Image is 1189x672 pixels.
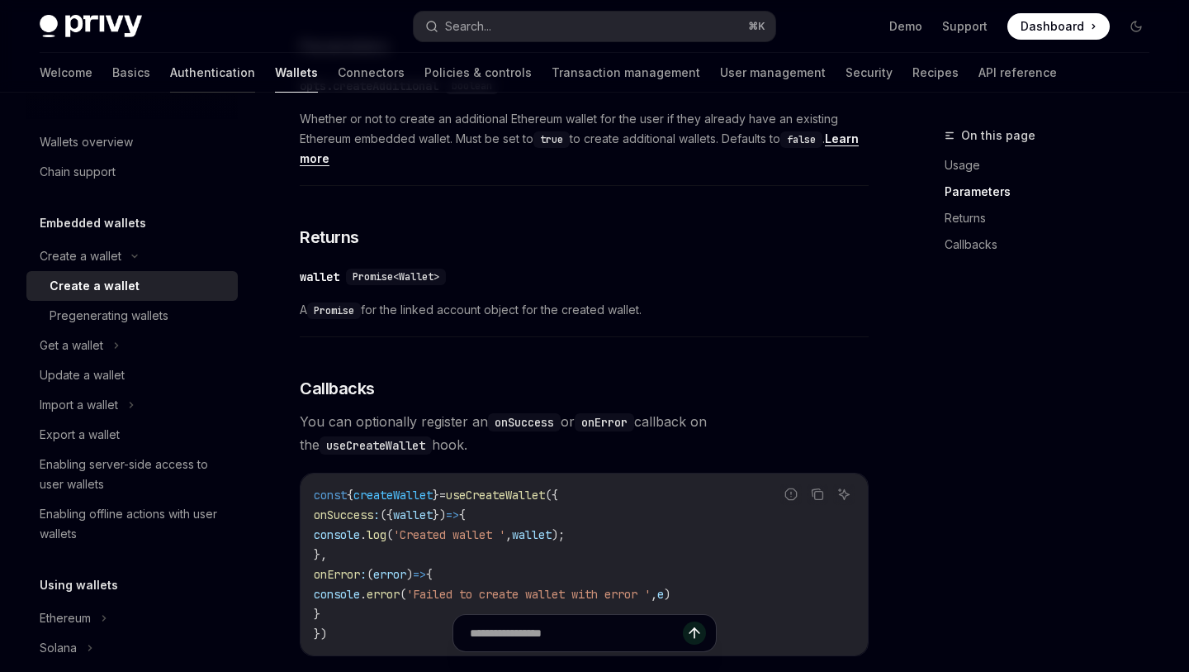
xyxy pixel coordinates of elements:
span: ( [400,587,406,602]
div: Create a wallet [40,246,121,266]
span: ({ [545,488,558,503]
span: error [367,587,400,602]
span: console [314,587,360,602]
button: Ask AI [833,484,855,505]
a: Policies & controls [424,53,532,93]
span: , [651,587,657,602]
span: const [314,488,347,503]
span: . [360,587,367,602]
span: => [413,567,426,582]
span: onSuccess [314,508,373,522]
a: Update a wallet [26,360,238,390]
h5: Using wallets [40,575,118,595]
div: Import a wallet [40,395,118,415]
span: ( [386,527,393,542]
span: , [505,527,512,542]
div: Ethereum [40,608,91,628]
a: Wallets overview [26,127,238,157]
span: }, [314,547,327,562]
span: Whether or not to create an additional Ethereum wallet for the user if they already have an exist... [300,109,869,169]
a: Basics [112,53,150,93]
a: Security [846,53,893,93]
span: On this page [961,126,1035,145]
span: . [360,527,367,542]
a: Returns [945,205,1163,231]
div: wallet [300,269,339,285]
div: Solana [40,638,77,658]
img: dark logo [40,15,142,38]
div: Create a wallet [50,276,140,296]
button: Report incorrect code [780,484,802,505]
div: Pregenerating wallets [50,306,168,326]
span: 'Failed to create wallet with error ' [406,587,651,602]
a: Support [942,18,988,35]
span: You can optionally register an or callback on the hook. [300,410,869,456]
a: Wallets [275,53,318,93]
span: createWallet [353,488,433,503]
a: User management [720,53,826,93]
span: { [426,567,433,582]
div: Search... [445,17,491,36]
a: Enabling offline actions with user wallets [26,499,238,549]
code: useCreateWallet [320,436,432,455]
span: ⌘ K [748,20,765,33]
a: Enabling server-side access to user wallets [26,450,238,499]
span: Promise<Wallet> [353,270,439,284]
span: wallet [393,508,433,522]
span: : [373,508,380,522]
div: Wallets overview [40,132,133,152]
button: Send message [683,622,706,645]
span: A for the linked account object for the created wallet. [300,300,869,320]
a: Callbacks [945,231,1163,258]
h5: Embedded wallets [40,213,146,233]
a: API reference [978,53,1057,93]
div: Get a wallet [40,336,103,355]
a: Create a wallet [26,271,238,301]
span: Callbacks [300,377,375,400]
span: } [314,607,320,622]
button: Copy the contents from the code block [807,484,828,505]
span: console [314,527,360,542]
button: Search...⌘K [414,12,775,41]
span: e [657,587,664,602]
div: Export a wallet [40,425,120,445]
a: Dashboard [1007,13,1110,40]
span: wallet [512,527,552,542]
span: }) [433,508,446,522]
a: Usage [945,152,1163,179]
code: onError [575,413,634,431]
span: ) [406,567,413,582]
a: Connectors [338,53,405,93]
div: Chain support [40,162,116,182]
code: false [780,131,822,148]
span: log [367,527,386,542]
div: Enabling offline actions with user wallets [40,504,228,544]
a: Export a wallet [26,420,238,450]
a: Recipes [912,53,959,93]
code: onSuccess [488,413,561,431]
a: Demo [889,18,922,35]
span: onError [314,567,360,582]
span: error [373,567,406,582]
span: ({ [380,508,393,522]
span: ( [367,567,373,582]
button: Toggle dark mode [1123,13,1149,40]
a: Chain support [26,157,238,187]
a: Transaction management [552,53,700,93]
span: useCreateWallet [446,488,545,503]
a: Pregenerating wallets [26,301,238,331]
a: Welcome [40,53,92,93]
div: Update a wallet [40,365,125,385]
span: { [347,488,353,503]
span: = [439,488,446,503]
code: true [533,131,570,148]
span: 'Created wallet ' [393,527,505,542]
span: : [360,567,367,582]
span: Returns [300,226,359,249]
code: Promise [307,303,361,319]
span: } [433,488,439,503]
span: ); [552,527,565,542]
div: Enabling server-side access to user wallets [40,455,228,494]
span: ) [664,587,670,602]
span: => [446,508,459,522]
